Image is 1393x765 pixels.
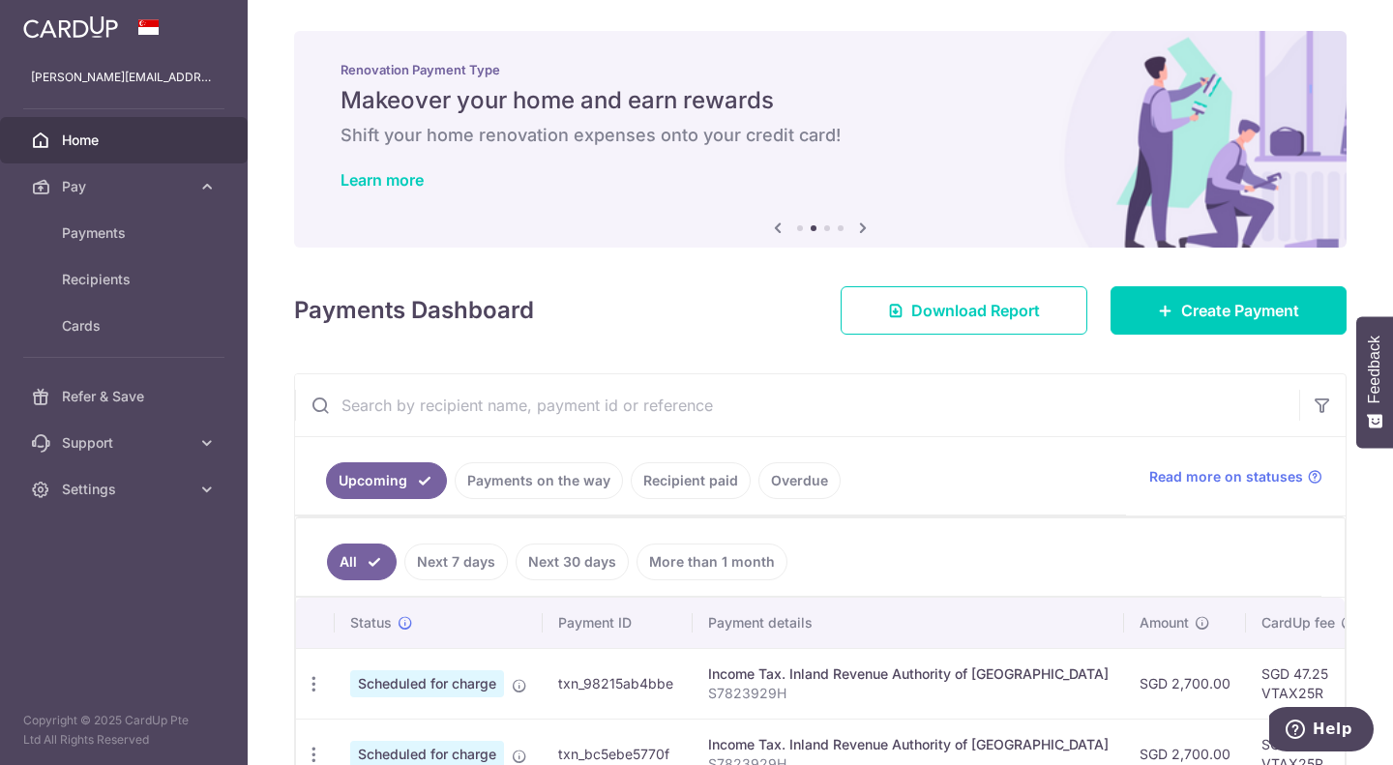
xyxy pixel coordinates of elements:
span: Cards [62,316,190,336]
span: Settings [62,480,190,499]
p: S7823929H [708,684,1109,703]
span: Feedback [1366,336,1383,403]
span: Refer & Save [62,387,190,406]
p: [PERSON_NAME][EMAIL_ADDRESS][DOMAIN_NAME] [31,68,217,87]
span: Status [350,613,392,633]
p: Renovation Payment Type [341,62,1300,77]
h5: Makeover your home and earn rewards [341,85,1300,116]
div: Income Tax. Inland Revenue Authority of [GEOGRAPHIC_DATA] [708,735,1109,754]
a: More than 1 month [637,544,787,580]
button: Feedback - Show survey [1356,316,1393,448]
a: Recipient paid [631,462,751,499]
a: Read more on statuses [1149,467,1322,486]
span: Read more on statuses [1149,467,1303,486]
h4: Payments Dashboard [294,293,534,328]
a: Overdue [758,462,841,499]
span: CardUp fee [1261,613,1335,633]
a: Download Report [841,286,1087,335]
a: Next 7 days [404,544,508,580]
th: Payment ID [543,598,693,648]
span: Create Payment [1181,299,1299,322]
iframe: Opens a widget where you can find more information [1269,707,1374,755]
span: Amount [1140,613,1189,633]
td: SGD 47.25 VTAX25R [1246,648,1372,719]
span: Scheduled for charge [350,670,504,697]
a: Create Payment [1111,286,1347,335]
span: Pay [62,177,190,196]
td: txn_98215ab4bbe [543,648,693,719]
a: Upcoming [326,462,447,499]
a: Payments on the way [455,462,623,499]
th: Payment details [693,598,1124,648]
input: Search by recipient name, payment id or reference [295,374,1299,436]
span: Payments [62,223,190,243]
a: Next 30 days [516,544,629,580]
img: CardUp [23,15,118,39]
span: Home [62,131,190,150]
span: Download Report [911,299,1040,322]
a: Learn more [341,170,424,190]
div: Income Tax. Inland Revenue Authority of [GEOGRAPHIC_DATA] [708,664,1109,684]
span: Recipients [62,270,190,289]
td: SGD 2,700.00 [1124,648,1246,719]
h6: Shift your home renovation expenses onto your credit card! [341,124,1300,147]
img: Renovation banner [294,31,1347,248]
a: All [327,544,397,580]
span: Support [62,433,190,453]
